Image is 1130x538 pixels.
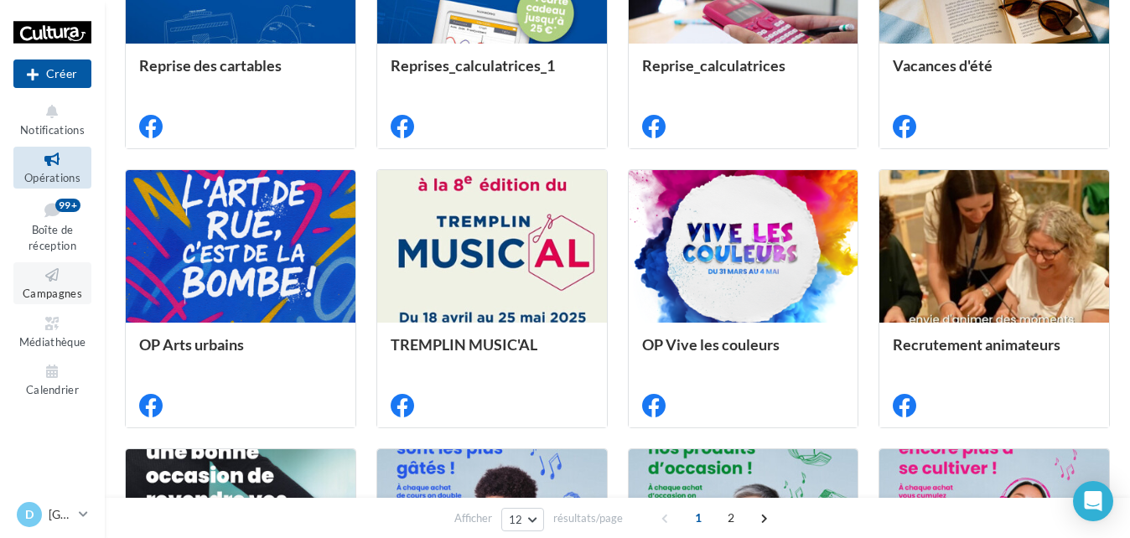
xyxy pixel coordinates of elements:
p: [GEOGRAPHIC_DATA] [49,506,72,523]
button: Notifications [13,99,91,140]
div: Nouvelle campagne [13,59,91,88]
button: 12 [501,508,544,531]
div: TREMPLIN MUSIC'AL [391,336,594,370]
div: Vacances d'été [893,57,1096,91]
span: Médiathèque [19,335,86,349]
span: 12 [509,513,523,526]
span: résultats/page [553,510,623,526]
div: Reprise_calculatrices [642,57,845,91]
span: Boîte de réception [29,223,76,252]
span: Opérations [24,171,80,184]
a: Boîte de réception99+ [13,195,91,256]
span: Afficher [454,510,492,526]
span: 1 [685,504,712,531]
span: 2 [718,504,744,531]
a: Campagnes [13,262,91,303]
button: Créer [13,59,91,88]
div: Recrutement animateurs [893,336,1096,370]
div: 99+ [55,199,80,212]
a: Calendrier [13,359,91,400]
a: Opérations [13,147,91,188]
span: Campagnes [23,287,82,300]
div: Reprise des cartables [139,57,342,91]
a: Médiathèque [13,311,91,352]
div: Reprises_calculatrices_1 [391,57,594,91]
span: Calendrier [26,383,79,396]
div: OP Vive les couleurs [642,336,845,370]
a: D [GEOGRAPHIC_DATA] [13,499,91,530]
div: Open Intercom Messenger [1073,481,1113,521]
div: OP Arts urbains [139,336,342,370]
span: D [25,506,34,523]
span: Notifications [20,123,85,137]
